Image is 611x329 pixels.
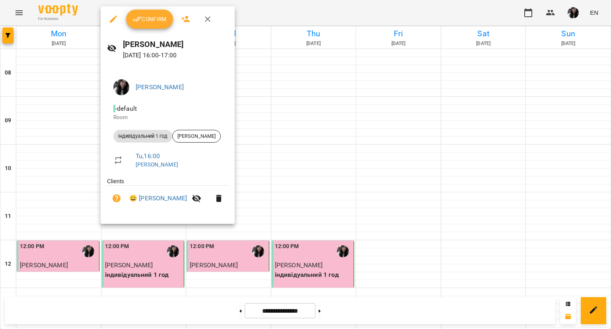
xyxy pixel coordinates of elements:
div: [PERSON_NAME] [172,130,221,143]
span: Confirm [132,14,167,24]
ul: Clients [107,177,228,214]
a: 😀 [PERSON_NAME] [129,194,187,203]
a: [PERSON_NAME] [136,83,184,91]
button: Unpaid. Bill the attendance? [107,189,126,208]
img: d9ea9a7fe13608e6f244c4400442cb9c.jpg [113,79,129,95]
p: Room [113,114,222,121]
p: [DATE] 16:00 - 17:00 [123,51,228,60]
h6: [PERSON_NAME] [123,38,228,51]
span: індивідуальний 1 год [113,133,172,140]
button: Confirm [126,10,173,29]
a: Tu , 16:00 [136,152,160,160]
span: - default [113,105,138,112]
span: [PERSON_NAME] [173,133,220,140]
a: [PERSON_NAME] [136,161,178,168]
